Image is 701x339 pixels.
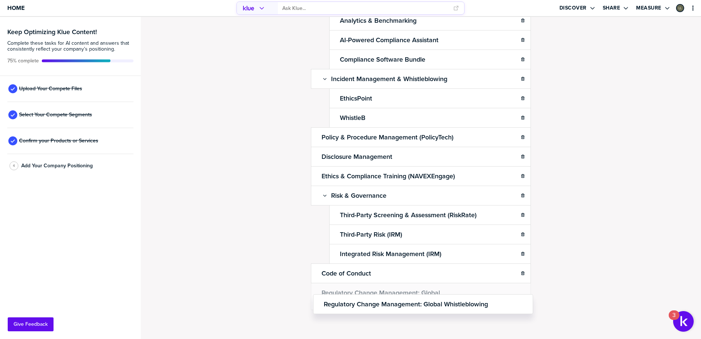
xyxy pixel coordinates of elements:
label: Share [603,5,620,11]
a: Edit Profile [675,3,685,13]
span: Upload Your Compete Files [19,86,82,92]
button: Give Feedback [8,317,54,331]
button: Open Resource Center, 3 new notifications [673,311,694,332]
span: Active [7,58,39,64]
label: Discover [559,5,587,11]
span: Complete these tasks for AI content and answers that consistently reflect your company’s position... [7,40,133,52]
span: Select Your Compete Segments [19,112,92,118]
input: Ask Klue... [282,2,448,14]
label: Measure [636,5,661,11]
span: Add Your Company Positioning [21,163,93,169]
span: Home [7,5,25,11]
div: Lindsay Lawler [676,4,684,12]
h3: Keep Optimizing Klue Content! [7,29,133,35]
span: 4 [13,163,15,168]
span: Confirm your Products or Services [19,138,98,144]
div: 3 [672,315,676,325]
img: 57d6dcb9b6d4b3943da97fe41573ba18-sml.png [677,5,683,11]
